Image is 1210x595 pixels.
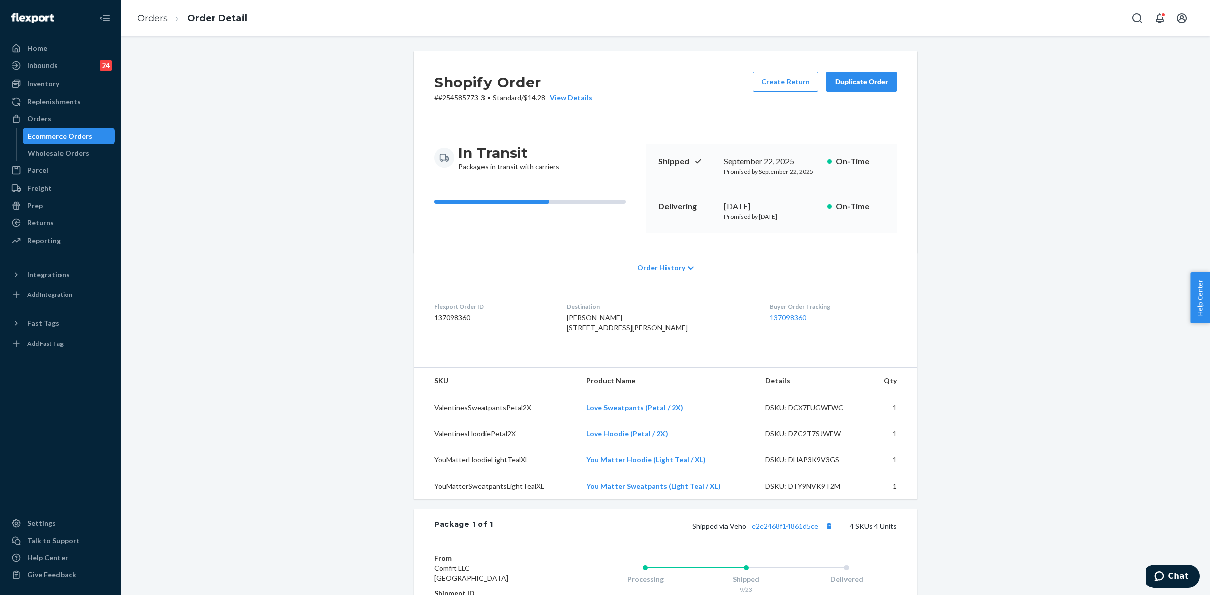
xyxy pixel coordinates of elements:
[6,567,115,583] button: Give Feedback
[434,302,551,311] dt: Flexport Order ID
[6,287,115,303] a: Add Integration
[137,13,168,24] a: Orders
[595,574,696,584] div: Processing
[658,156,716,167] p: Shipped
[6,180,115,196] a: Freight
[434,553,555,563] dt: From
[658,201,716,212] p: Delivering
[27,97,81,107] div: Replenishments
[868,421,917,447] td: 1
[6,267,115,283] button: Integrations
[586,403,683,412] a: Love Sweatpants (Petal / 2X)
[6,533,115,549] button: Talk to Support
[434,93,592,103] p: # #254585773-3 / $14.28
[458,144,559,172] div: Packages in transit with carriers
[770,313,806,322] a: 137098360
[27,218,54,228] div: Returns
[796,574,897,584] div: Delivered
[835,77,888,87] div: Duplicate Order
[1127,8,1147,28] button: Open Search Box
[23,128,115,144] a: Ecommerce Orders
[6,76,115,92] a: Inventory
[6,315,115,332] button: Fast Tags
[567,313,688,332] span: [PERSON_NAME] [STREET_ADDRESS][PERSON_NAME]
[493,519,897,533] div: 4 SKUs 4 Units
[770,302,897,311] dt: Buyer Order Tracking
[868,394,917,421] td: 1
[100,60,112,71] div: 24
[27,201,43,211] div: Prep
[434,564,508,582] span: Comfrt LLC [GEOGRAPHIC_DATA]
[6,233,115,249] a: Reporting
[27,318,59,328] div: Fast Tags
[6,336,115,352] a: Add Fast Tag
[586,429,668,438] a: Love Hoodie (Petal / 2X)
[868,368,917,394] th: Qty
[493,93,521,102] span: Standard
[6,550,115,566] a: Help Center
[6,57,115,74] a: Inbounds24
[27,183,52,193] div: Freight
[724,201,819,212] div: [DATE]
[129,4,255,33] ol: breadcrumbs
[434,519,493,533] div: Package 1 of 1
[6,94,115,110] a: Replenishments
[586,455,706,464] a: You Matter Hoodie (Light Teal / XL)
[578,368,757,394] th: Product Name
[187,13,247,24] a: Order Detail
[414,421,578,447] td: ValentinesHoodiePetal2X
[23,145,115,161] a: Wholesale Orders
[637,262,685,273] span: Order History
[1146,565,1200,590] iframe: Opens a widget where you can chat to one of our agents
[27,518,56,528] div: Settings
[27,536,80,546] div: Talk to Support
[836,156,885,167] p: On-Time
[27,290,72,299] div: Add Integration
[696,574,797,584] div: Shipped
[27,165,48,175] div: Parcel
[28,131,92,141] div: Ecommerce Orders
[27,270,70,280] div: Integrations
[95,8,115,28] button: Close Navigation
[414,447,578,473] td: YouMatterHoodieLightTealXL
[434,313,551,323] dd: 137098360
[868,473,917,499] td: 1
[27,553,68,563] div: Help Center
[822,519,835,533] button: Copy tracking number
[546,93,592,103] button: View Details
[692,522,835,531] span: Shipped via Veho
[11,13,54,23] img: Flexport logo
[696,585,797,594] div: 9/23
[765,455,860,465] div: DSKU: DHAP3K9V3GS
[724,167,819,176] p: Promised by September 22, 2025
[27,236,61,246] div: Reporting
[414,368,578,394] th: SKU
[27,339,64,348] div: Add Fast Tag
[27,43,47,53] div: Home
[836,201,885,212] p: On-Time
[28,148,89,158] div: Wholesale Orders
[27,114,51,124] div: Orders
[586,482,721,490] a: You Matter Sweatpants (Light Teal / XL)
[724,156,819,167] div: September 22, 2025
[567,302,754,311] dt: Destination
[724,212,819,221] p: Promised by [DATE]
[27,60,58,71] div: Inbounds
[6,197,115,214] a: Prep
[1172,8,1192,28] button: Open account menu
[6,40,115,56] a: Home
[1190,272,1210,323] button: Help Center
[752,522,818,531] a: e2e2468f14861d5ce
[458,144,559,162] h3: In Transit
[6,215,115,231] a: Returns
[27,79,59,89] div: Inventory
[6,162,115,178] a: Parcel
[757,368,868,394] th: Details
[414,473,578,499] td: YouMatterSweatpantsLightTealXL
[826,72,897,92] button: Duplicate Order
[414,394,578,421] td: ValentinesSweatpantsPetal2X
[6,111,115,127] a: Orders
[27,570,76,580] div: Give Feedback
